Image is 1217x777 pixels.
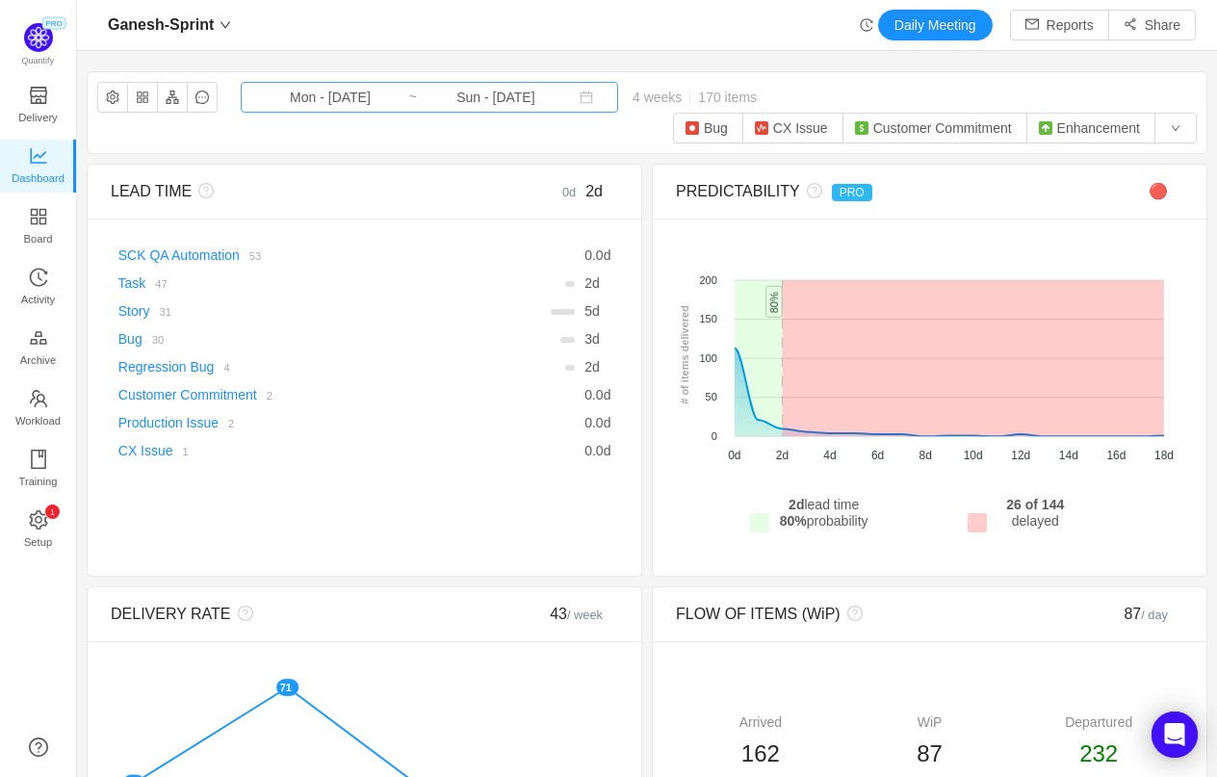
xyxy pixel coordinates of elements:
button: icon: message [187,82,218,113]
span: d [584,331,600,347]
a: Story [118,303,150,319]
div: Arrived [676,712,845,733]
span: probability [780,513,868,529]
div: DELIVERY RATE [111,603,491,626]
span: d [584,275,600,291]
tspan: 150 [700,314,717,325]
span: 232 [1079,740,1118,766]
small: / week [567,608,603,622]
i: icon: gold [29,328,48,348]
span: PRO [41,17,65,30]
img: 10314 [854,120,869,136]
text: # of items delivered [679,305,690,404]
i: icon: down [220,19,231,31]
tspan: 50 [706,392,717,403]
span: 2d [585,183,603,199]
i: icon: book [29,450,48,469]
small: 2 [228,418,234,429]
a: Board [29,208,48,246]
a: 47 [145,275,167,291]
a: Dashboard [29,147,48,186]
span: 43 [550,606,603,622]
div: 87 [1056,603,1183,626]
a: icon: question-circle [29,738,48,757]
span: 2 [584,359,592,375]
img: 10304 [754,120,769,136]
span: 162 [741,740,780,766]
i: icon: setting [29,510,48,530]
span: 🔴 [1149,183,1168,199]
span: 5 [584,303,592,319]
i: icon: question-circle [800,183,822,198]
a: Regression Bug [118,359,215,375]
img: 10310 [1038,120,1053,136]
tspan: 2d [776,450,789,463]
span: 4 weeks [618,90,771,105]
small: 1 [183,446,189,457]
span: 87 [917,740,943,766]
small: / day [1141,608,1168,622]
span: lead time [780,497,868,529]
button: icon: mailReports [1010,10,1109,40]
a: 2 [257,387,272,402]
small: 47 [155,278,167,290]
a: Activity [29,269,48,307]
span: d [584,247,610,263]
span: LEAD TIME [111,183,192,199]
button: Bug [673,113,743,143]
img: Quantify [24,23,53,52]
span: Delivery [18,98,57,137]
i: icon: question-circle [192,183,214,198]
i: icon: team [29,389,48,408]
tspan: 18d [1154,450,1174,463]
tspan: 14d [1059,450,1078,463]
span: d [584,303,600,319]
div: Departured [1014,712,1183,733]
div: FLOW OF ITEMS (WiP) [676,603,1056,626]
span: Quantify [22,56,55,65]
span: Workload [15,401,61,440]
span: d [584,359,600,375]
button: Enhancement [1026,113,1155,143]
span: delayed [1006,497,1064,529]
tspan: 12d [1011,450,1030,463]
span: 0.0 [584,443,603,458]
strong: 2d [789,497,804,512]
div: WiP [845,712,1015,733]
a: Bug [118,331,142,347]
small: 53 [249,250,261,262]
a: Production Issue [118,415,219,430]
tspan: 4d [823,450,836,463]
small: 4 [223,362,229,374]
a: 4 [214,359,229,375]
span: d [584,443,610,458]
tspan: 200 [700,274,717,286]
i: icon: shop [29,86,48,105]
span: d [584,387,610,402]
span: 170 items [698,90,757,105]
small: 0d [562,185,585,199]
span: Training [18,462,57,501]
i: icon: history [29,268,48,287]
p: 1 [49,505,54,519]
button: icon: down [1154,113,1197,143]
strong: 26 of 144 [1006,497,1064,512]
span: 0.0 [584,387,603,402]
span: Setup [24,523,52,561]
span: 0.0 [584,415,603,430]
a: Delivery [29,87,48,125]
a: 2 [219,415,234,430]
span: d [584,415,610,430]
span: Ganesh-Sprint [108,10,214,40]
button: icon: appstore [127,82,158,113]
a: Task [118,275,146,291]
span: 2 [584,275,592,291]
a: Workload [29,390,48,428]
sup: 1 [45,505,60,519]
a: Training [29,451,48,489]
small: 30 [152,334,164,346]
i: icon: question-circle [841,606,863,621]
small: 31 [159,306,170,318]
tspan: 6d [871,450,884,463]
button: Customer Commitment [842,113,1027,143]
